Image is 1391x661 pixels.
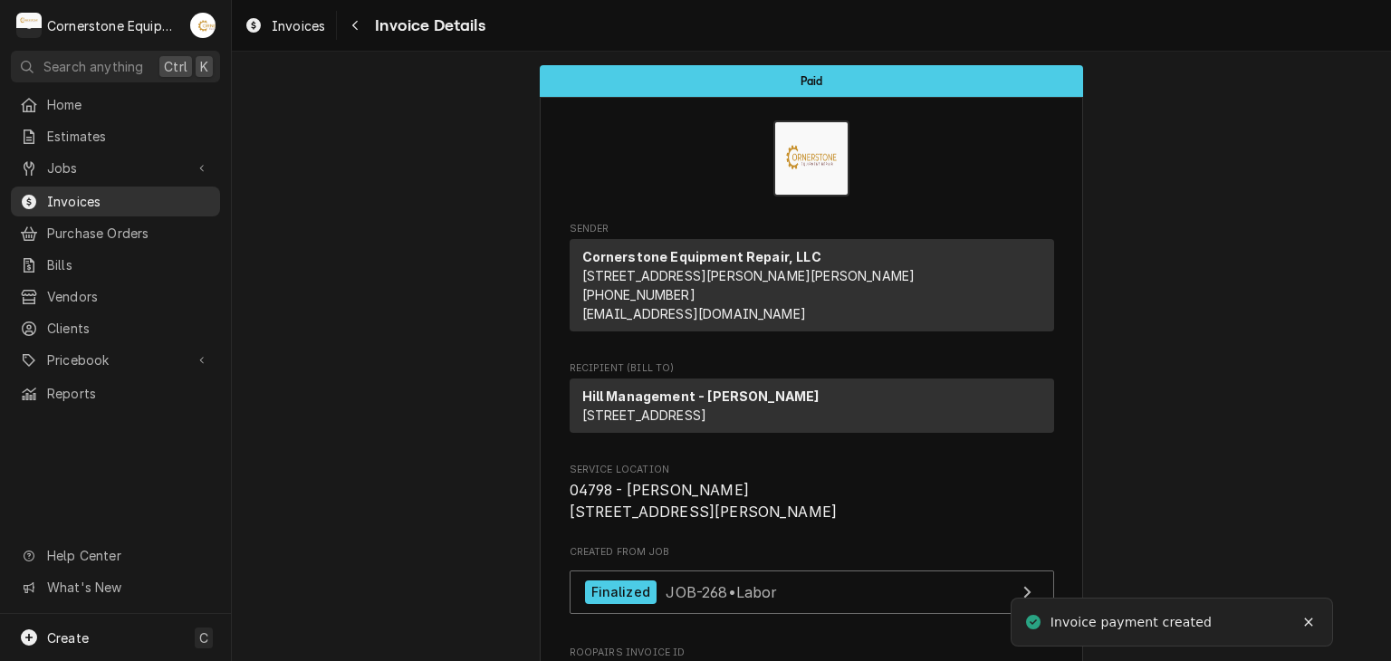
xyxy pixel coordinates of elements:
span: Invoice Details [369,14,484,38]
span: Clients [47,319,211,338]
div: Recipient (Bill To) [570,378,1054,440]
a: Bills [11,250,220,280]
div: Sender [570,239,1054,339]
span: Help Center [47,546,209,565]
a: Clients [11,313,220,343]
span: Invoices [272,16,325,35]
a: [EMAIL_ADDRESS][DOMAIN_NAME] [582,306,806,321]
div: Cornerstone Equipment Repair, LLC [47,16,180,35]
div: Invoice Sender [570,222,1054,340]
span: JOB-268 • Labor [666,582,777,600]
button: Navigate back [341,11,369,40]
a: Vendors [11,282,220,311]
a: Go to Pricebook [11,345,220,375]
div: Sender [570,239,1054,331]
strong: Hill Management - [PERSON_NAME] [582,388,820,404]
span: [STREET_ADDRESS] [582,407,707,423]
div: Service Location [570,463,1054,523]
div: Status [540,65,1083,97]
span: Sender [570,222,1054,236]
a: Home [11,90,220,120]
span: Paid [801,75,823,87]
a: Go to Jobs [11,153,220,183]
strong: Cornerstone Equipment Repair, LLC [582,249,821,264]
span: Estimates [47,127,211,146]
img: Logo [773,120,849,196]
a: Estimates [11,121,220,151]
div: Recipient (Bill To) [570,378,1054,433]
span: 04798 - [PERSON_NAME] [STREET_ADDRESS][PERSON_NAME] [570,482,838,521]
span: Vendors [47,287,211,306]
div: Invoice Recipient [570,361,1054,441]
span: Recipient (Bill To) [570,361,1054,376]
span: K [200,57,208,76]
span: Ctrl [164,57,187,76]
span: Reports [47,384,211,403]
span: Invoices [47,192,211,211]
div: AB [190,13,216,38]
span: Created From Job [570,545,1054,560]
span: Service Location [570,463,1054,477]
span: C [199,628,208,647]
span: Jobs [47,158,184,177]
a: Reports [11,378,220,408]
span: What's New [47,578,209,597]
span: Search anything [43,57,143,76]
div: Created From Job [570,545,1054,623]
a: Invoices [237,11,332,41]
a: View Job [570,570,1054,615]
span: Home [47,95,211,114]
div: Andrew Buigues's Avatar [190,13,216,38]
span: Service Location [570,480,1054,522]
a: Go to Help Center [11,541,220,570]
span: [STREET_ADDRESS][PERSON_NAME][PERSON_NAME] [582,268,916,283]
span: Create [47,630,89,646]
span: Purchase Orders [47,224,211,243]
span: Roopairs Invoice ID [570,646,1054,660]
div: C [16,13,42,38]
a: Invoices [11,187,220,216]
a: Purchase Orders [11,218,220,248]
div: Finalized [585,580,657,605]
div: Cornerstone Equipment Repair, LLC's Avatar [16,13,42,38]
span: Pricebook [47,350,184,369]
button: Search anythingCtrlK [11,51,220,82]
a: Go to What's New [11,572,220,602]
a: [PHONE_NUMBER] [582,287,695,302]
div: Invoice payment created [1050,613,1215,632]
span: Bills [47,255,211,274]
